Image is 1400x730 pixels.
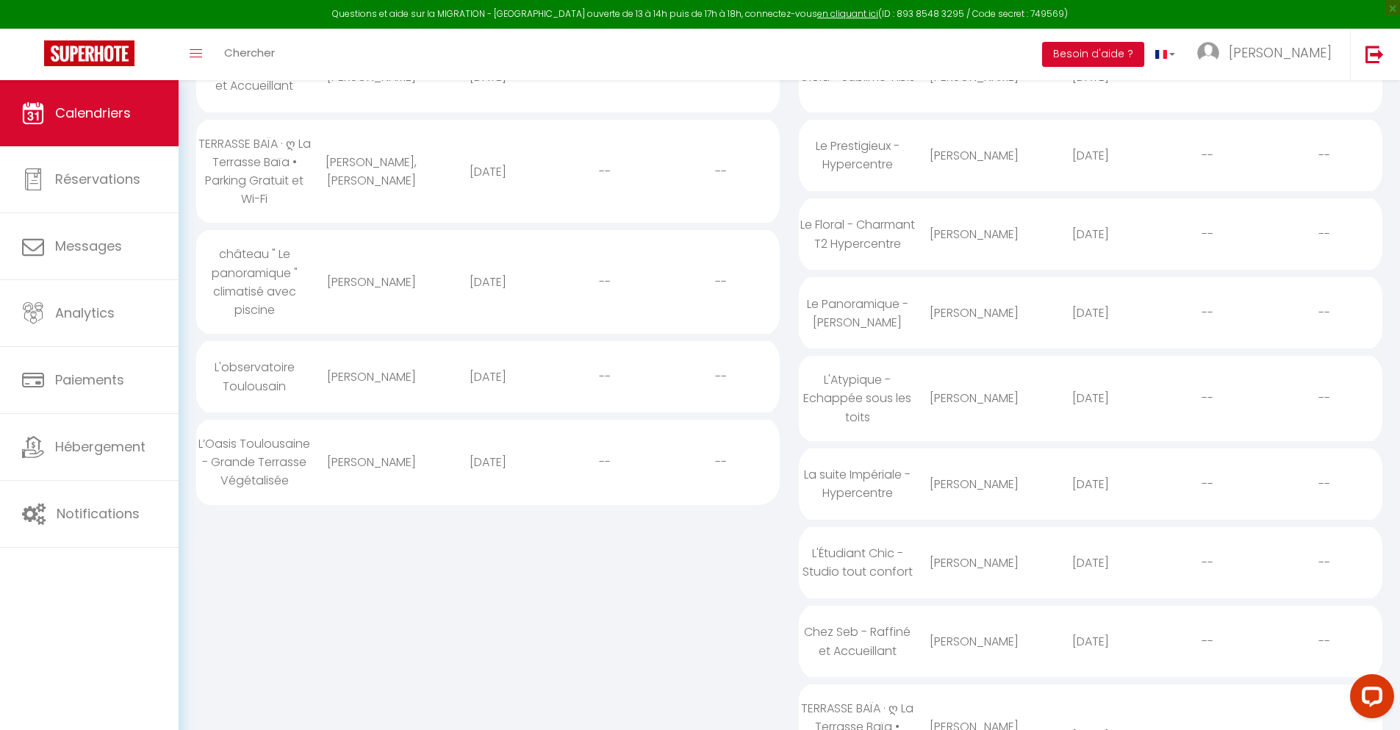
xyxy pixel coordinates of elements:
div: -- [1266,618,1382,665]
div: TERRASSE BAÏA · ღ La Terrasse Baïa • Parking Gratuit et Wi-Fi [196,120,313,223]
div: [DATE] [430,438,547,486]
div: -- [546,148,663,196]
div: L’Oasis Toulousaine - Grande Terrasse Végétalisée [196,420,313,504]
div: L'Étudiant Chic - Studio tout confort [799,529,916,595]
div: -- [1266,374,1382,422]
button: Besoin d'aide ? [1042,42,1144,67]
div: Chez Seb - Raffiné et Accueillant [799,608,916,674]
div: [PERSON_NAME] [916,210,1033,258]
div: château " Le panoramique " climatisé avec piscine [196,230,313,334]
div: [DATE] [1033,618,1149,665]
img: ... [1197,42,1219,64]
div: [PERSON_NAME] [313,258,430,306]
div: Le Panoramique - [PERSON_NAME] [799,280,916,346]
div: Le Floral - Charmant T2 Hypercentre [799,201,916,267]
span: [PERSON_NAME] [1229,43,1332,62]
span: Réservations [55,170,140,188]
div: -- [1266,460,1382,508]
div: Le Prestigieux - Hypercentre [799,122,916,188]
div: -- [663,438,780,486]
div: [DATE] [1033,539,1149,587]
div: [DATE] [430,353,547,401]
div: [PERSON_NAME] [916,289,1033,337]
div: -- [546,438,663,486]
div: -- [663,148,780,196]
div: -- [546,353,663,401]
span: Messages [55,237,122,255]
div: [PERSON_NAME] [313,438,430,486]
div: [DATE] [430,148,547,196]
div: -- [1266,210,1382,258]
div: L'observatoire Toulousain [196,343,313,409]
div: -- [546,258,663,306]
div: [DATE] [1033,460,1149,508]
div: [PERSON_NAME] [313,353,430,401]
span: Hébergement [55,437,146,456]
div: [PERSON_NAME] [916,539,1033,587]
span: Analytics [55,304,115,322]
a: ... [PERSON_NAME] [1186,29,1350,80]
div: -- [663,258,780,306]
div: -- [1149,460,1266,508]
div: -- [1149,618,1266,665]
div: [PERSON_NAME] [916,460,1033,508]
div: -- [1149,210,1266,258]
div: -- [1149,539,1266,587]
div: -- [1266,132,1382,179]
span: Chercher [224,45,275,60]
div: -- [1266,539,1382,587]
div: -- [1149,289,1266,337]
div: [PERSON_NAME] [916,374,1033,422]
div: [DATE] [430,258,547,306]
a: Chercher [213,29,286,80]
div: L'Atypique - Echappée sous les toits [799,356,916,440]
div: [DATE] [1033,132,1149,179]
span: Calendriers [55,104,131,122]
span: Paiements [55,371,124,389]
div: [PERSON_NAME] [916,618,1033,665]
span: Notifications [57,504,140,523]
div: [DATE] [1033,374,1149,422]
div: [PERSON_NAME] [916,132,1033,179]
div: [DATE] [1033,289,1149,337]
div: -- [1149,374,1266,422]
img: logout [1365,45,1384,63]
div: -- [663,353,780,401]
div: [DATE] [1033,210,1149,258]
img: Super Booking [44,40,134,66]
div: -- [1266,289,1382,337]
a: en cliquant ici [817,7,878,20]
div: La suite Impériale - Hypercentre [799,451,916,517]
iframe: LiveChat chat widget [1338,668,1400,730]
div: -- [1149,132,1266,179]
div: [PERSON_NAME],[PERSON_NAME] [313,138,430,204]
